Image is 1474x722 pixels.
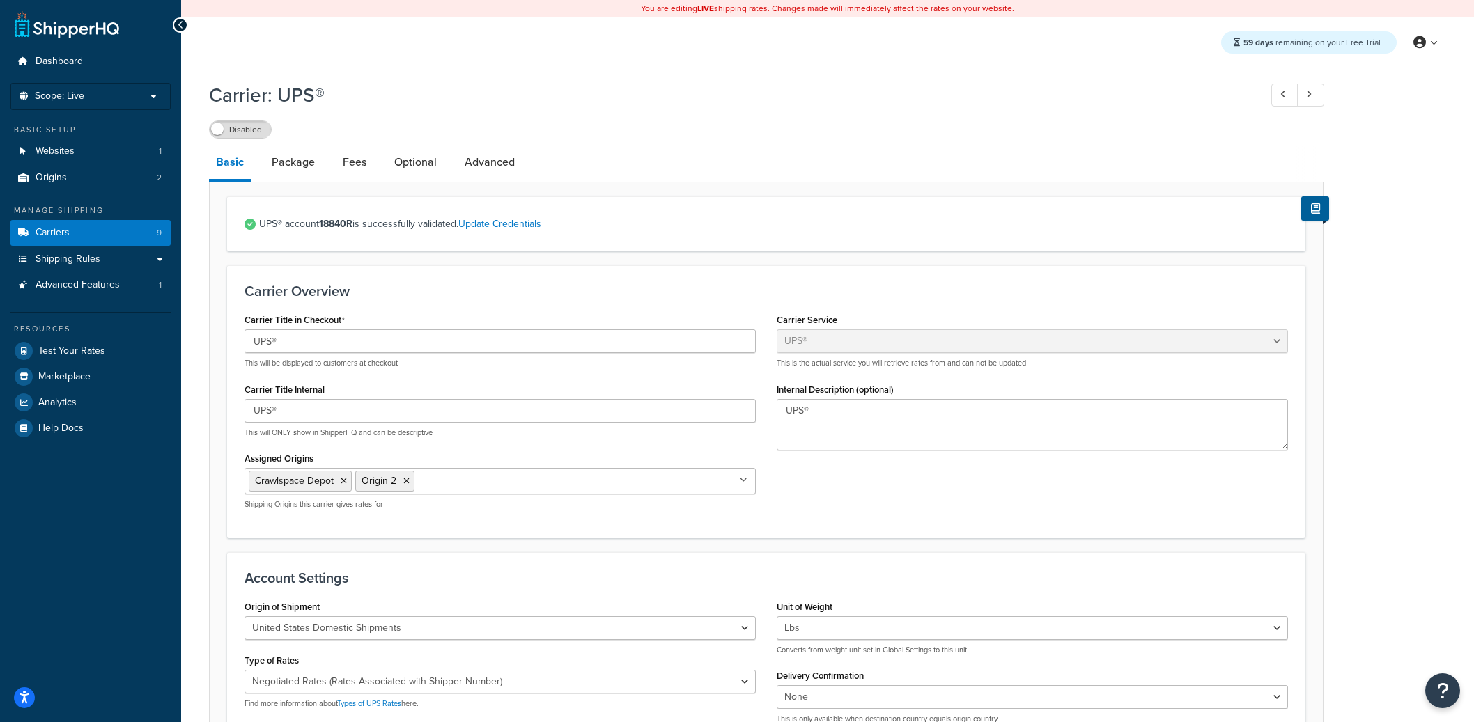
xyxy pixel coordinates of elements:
[1301,196,1329,221] button: Show Help Docs
[245,570,1288,586] h3: Account Settings
[1243,36,1273,49] strong: 59 days
[210,121,271,138] label: Disabled
[1297,84,1324,107] a: Next Record
[255,473,334,488] span: Crawlspace Depot
[777,645,1288,655] p: Converts from weight unit set in Global Settings to this unit
[36,146,75,157] span: Websites
[10,205,171,217] div: Manage Shipping
[209,146,251,182] a: Basic
[10,272,171,298] a: Advanced Features1
[245,499,756,510] p: Shipping Origins this carrier gives rates for
[38,345,105,357] span: Test Your Rates
[38,371,91,383] span: Marketplace
[245,655,299,666] label: Type of Rates
[10,246,171,272] a: Shipping Rules
[1243,36,1381,49] span: remaining on your Free Trial
[10,165,171,191] li: Origins
[159,279,162,291] span: 1
[157,172,162,184] span: 2
[10,220,171,246] a: Carriers9
[159,146,162,157] span: 1
[362,473,396,488] span: Origin 2
[245,602,320,612] label: Origin of Shipment
[38,397,77,409] span: Analytics
[38,423,84,434] span: Help Docs
[319,217,352,231] strong: 18840R
[10,364,171,389] a: Marketplace
[35,91,84,102] span: Scope: Live
[245,358,756,368] p: This will be displayed to customers at checkout
[36,172,67,184] span: Origins
[10,220,171,246] li: Carriers
[245,283,1288,299] h3: Carrier Overview
[777,602,832,612] label: Unit of Weight
[10,390,171,415] a: Analytics
[10,323,171,335] div: Resources
[337,698,401,709] a: Types of UPS Rates
[259,214,1288,234] span: UPS® account is successfully validated.
[10,139,171,164] li: Websites
[157,227,162,239] span: 9
[777,358,1288,368] p: This is the actual service you will retrieve rates from and can not be updated
[10,272,171,298] li: Advanced Features
[387,146,444,179] a: Optional
[10,338,171,363] a: Test Your Rates
[10,139,171,164] a: Websites1
[245,315,345,326] label: Carrier Title in Checkout
[265,146,322,179] a: Package
[777,670,864,681] label: Delivery Confirmation
[697,2,714,15] b: LIVE
[245,453,313,464] label: Assigned Origins
[458,217,541,231] a: Update Credentials
[777,384,894,395] label: Internal Description (optional)
[36,279,120,291] span: Advanced Features
[1271,84,1298,107] a: Previous Record
[209,81,1246,109] h1: Carrier: UPS®
[245,698,756,709] p: Find more information about here.
[245,384,325,395] label: Carrier Title Internal
[336,146,373,179] a: Fees
[10,416,171,441] a: Help Docs
[777,315,837,325] label: Carrier Service
[10,124,171,136] div: Basic Setup
[36,56,83,68] span: Dashboard
[36,253,100,265] span: Shipping Rules
[245,427,756,438] p: This will ONLY show in ShipperHQ and can be descriptive
[1425,673,1460,708] button: Open Resource Center
[10,165,171,191] a: Origins2
[777,399,1288,450] textarea: UPS®
[458,146,522,179] a: Advanced
[36,227,70,239] span: Carriers
[10,49,171,74] a: Dashboard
